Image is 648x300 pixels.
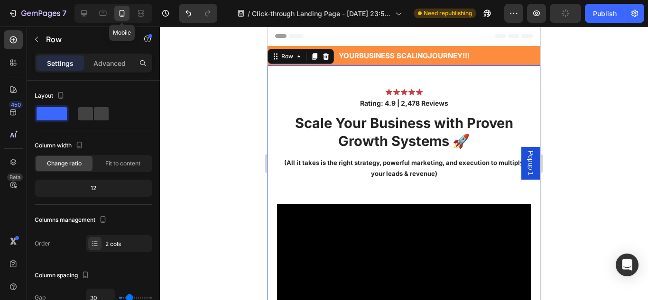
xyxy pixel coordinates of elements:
[62,8,66,19] p: 7
[252,9,391,18] span: Click-through Landing Page - [DATE] 23:59:42
[47,58,74,68] p: Settings
[248,9,250,18] span: /
[35,214,109,227] div: Columns management
[35,90,66,102] div: Layout
[268,27,540,300] iframe: Design area
[37,182,150,195] div: 12
[105,240,150,248] div: 2 cols
[424,9,472,18] span: Need republishing
[4,4,71,23] button: 7
[35,239,50,248] div: Order
[9,101,23,109] div: 450
[105,159,140,168] span: Fit to content
[179,4,217,23] div: Undo/Redo
[93,58,126,68] p: Advanced
[593,9,617,18] div: Publish
[616,254,639,276] div: Open Intercom Messenger
[7,173,23,181] div: Beta
[35,139,85,152] div: Column width
[35,269,91,282] div: Column spacing
[585,4,625,23] button: Publish
[47,159,82,168] span: Change ratio
[46,34,127,45] p: Row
